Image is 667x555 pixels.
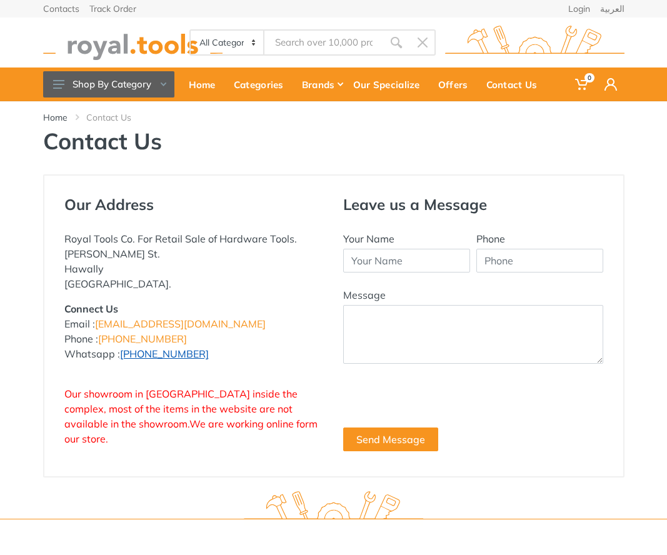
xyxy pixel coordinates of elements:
[343,249,470,272] input: Your Name
[264,29,383,56] input: Site search
[43,111,68,124] a: Home
[343,379,533,427] iframe: reCAPTCHA
[343,287,386,302] label: Message
[348,67,433,101] a: Our Specialize
[64,196,324,214] h4: Our Address
[120,347,209,360] a: [PHONE_NUMBER]
[568,67,597,101] a: 0
[228,67,296,101] a: Categories
[228,71,296,97] div: Categories
[89,4,136,13] a: Track Order
[445,26,624,60] img: royal.tools Logo
[64,231,324,291] p: Royal Tools Co. For Retail Sale of Hardware Tools. [PERSON_NAME] St. Hawally [GEOGRAPHIC_DATA].
[43,4,79,13] a: Contacts
[191,31,264,54] select: Category
[43,111,624,124] nav: breadcrumb
[43,26,223,60] img: royal.tools Logo
[64,302,118,315] strong: Connect Us
[600,4,624,13] a: العربية
[64,301,324,361] p: Email : Phone : Whatsapp :
[98,332,187,345] a: [PHONE_NUMBER]
[43,127,624,154] h1: Contact Us
[348,71,433,97] div: Our Specialize
[43,71,174,97] button: Shop By Category
[296,71,348,97] div: Brands
[433,71,481,97] div: Offers
[64,387,318,445] span: Our showroom in [GEOGRAPHIC_DATA] inside the complex, most of the items in the website are not av...
[343,196,603,214] h4: Leave us a Message
[584,73,594,82] span: 0
[433,67,481,101] a: Offers
[481,71,550,97] div: Contact Us
[86,111,150,124] li: Contact Us
[476,231,505,246] label: Phone
[476,249,603,272] input: Phone
[183,71,228,97] div: Home
[481,67,550,101] a: Contact Us
[343,231,394,246] label: Your Name
[244,491,423,526] img: royal.tools Logo
[95,317,266,330] a: [EMAIL_ADDRESS][DOMAIN_NAME]
[343,427,438,451] button: Send Message
[568,4,590,13] a: Login
[183,67,228,101] a: Home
